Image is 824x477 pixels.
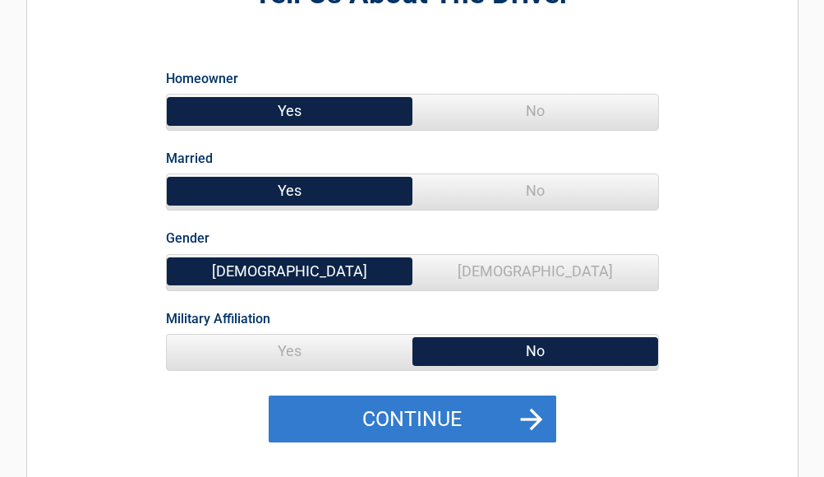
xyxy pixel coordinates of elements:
span: [DEMOGRAPHIC_DATA] [167,255,412,288]
span: No [412,95,658,127]
span: No [412,174,658,207]
span: Yes [167,335,412,368]
span: Yes [167,95,412,127]
span: Yes [167,174,412,207]
label: Gender [166,227,209,249]
span: [DEMOGRAPHIC_DATA] [412,255,658,288]
span: No [412,335,658,368]
label: Homeowner [166,67,238,90]
label: Married [166,147,213,169]
button: Continue [269,396,556,443]
label: Military Affiliation [166,308,270,330]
